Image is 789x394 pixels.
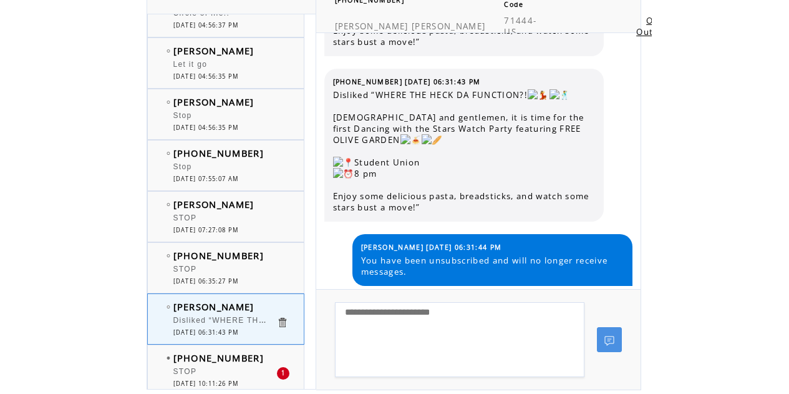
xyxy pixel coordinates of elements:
span: [DATE] 07:55:07 AM [173,175,239,183]
img: 💃 [528,89,549,101]
img: 📍 [333,157,354,168]
span: [PHONE_NUMBER] [173,352,264,364]
span: [PERSON_NAME] [173,198,254,210]
img: 🍝 [400,134,422,145]
span: [PERSON_NAME] [173,300,254,313]
span: [PERSON_NAME] [173,44,254,57]
span: [DATE] 07:27:08 PM [173,226,239,234]
span: Disliked “WHERE THE HECK DA FUNCTION?! [DEMOGRAPHIC_DATA] and gentlemen, it is time for the first... [333,89,595,213]
span: 71444-US [504,15,536,37]
img: ⏰ [333,168,354,179]
img: bulletEmpty.png [167,254,170,257]
span: [DATE] 04:56:35 PM [173,124,239,132]
a: Opt Out [636,15,663,37]
img: 🕺 [549,89,571,101]
span: You have been unsubscribed and will no longer receive messages. [361,255,623,277]
span: [PHONE_NUMBER] [173,147,264,159]
span: [PERSON_NAME] [412,21,485,32]
span: [PHONE_NUMBER] [173,249,264,262]
span: [DATE] 04:56:35 PM [173,72,239,81]
span: STOP [173,367,197,376]
span: Stop [173,162,192,171]
span: [PERSON_NAME] [335,21,409,32]
img: bulletEmpty.png [167,101,170,104]
span: [DATE] 04:56:37 PM [173,21,239,29]
span: STOP [173,265,197,273]
img: bulletEmpty.png [167,305,170,308]
span: [DATE] 06:31:43 PM [173,328,239,337]
a: Click to delete these messgaes [276,317,288,328]
img: bulletEmpty.png [167,203,170,206]
img: bulletEmpty.png [167,49,170,52]
img: bulletEmpty.png [167,152,170,155]
span: Let it go [173,60,208,69]
img: bulletFull.png [167,357,170,360]
span: STOP [173,214,197,222]
span: [PERSON_NAME] [DATE] 06:31:44 PM [361,243,502,252]
span: [DATE] 06:35:27 PM [173,277,239,285]
div: 1 [277,367,289,380]
img: 🥖 [422,134,443,145]
span: [PERSON_NAME] [173,96,254,108]
span: [DATE] 10:11:26 PM [173,380,239,388]
span: [PHONE_NUMBER] [DATE] 06:31:43 PM [333,77,481,86]
span: Stop [173,111,192,120]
